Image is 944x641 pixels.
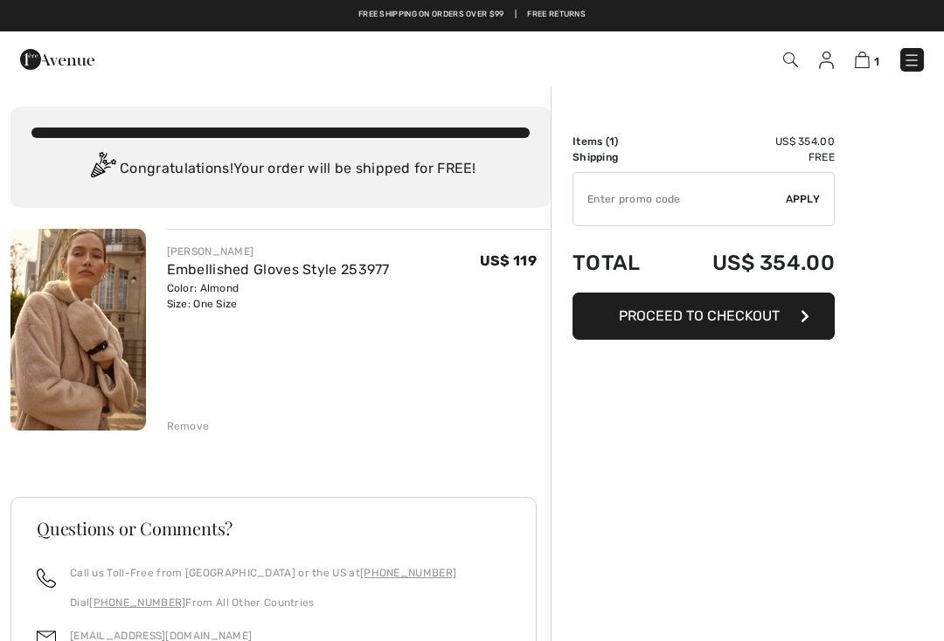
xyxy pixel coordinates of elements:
[167,280,390,312] div: Color: Almond Size: One Size
[855,49,879,70] a: 1
[85,152,120,187] img: Congratulation2.svg
[10,229,146,431] img: Embellished Gloves Style 253977
[783,52,798,67] img: Search
[360,567,456,579] a: [PHONE_NUMBER]
[573,149,666,165] td: Shipping
[666,149,835,165] td: Free
[167,418,210,434] div: Remove
[619,307,780,324] span: Proceed to Checkout
[358,9,504,21] a: Free shipping on orders over $99
[70,565,456,581] p: Call us Toll-Free from [GEOGRAPHIC_DATA] or the US at
[37,520,510,537] h3: Questions or Comments?
[903,52,920,69] img: Menu
[609,135,614,148] span: 1
[786,191,821,207] span: Apply
[20,42,94,77] img: 1ère Avenue
[20,50,94,66] a: 1ère Avenue
[70,595,456,610] p: Dial From All Other Countries
[480,252,537,269] span: US$ 119
[874,55,879,68] span: 1
[37,569,56,588] img: call
[527,9,586,21] a: Free Returns
[515,9,517,21] span: |
[573,173,786,225] input: Promo code
[666,134,835,149] td: US$ 354.00
[573,134,666,149] td: Items ( )
[89,596,185,609] a: [PHONE_NUMBER]
[855,52,870,68] img: Shopping Bag
[573,233,666,293] td: Total
[31,152,530,187] div: Congratulations! Your order will be shipped for FREE!
[167,244,390,259] div: [PERSON_NAME]
[819,52,834,69] img: My Info
[573,293,835,340] button: Proceed to Checkout
[666,233,835,293] td: US$ 354.00
[167,261,390,278] a: Embellished Gloves Style 253977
